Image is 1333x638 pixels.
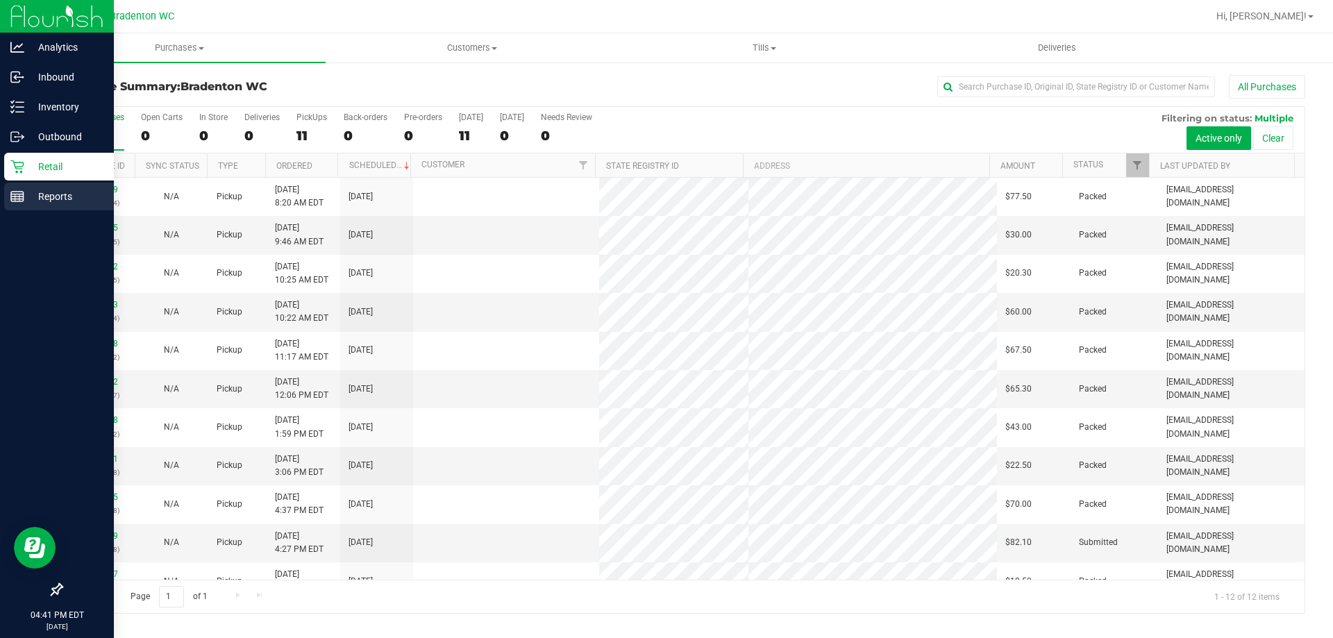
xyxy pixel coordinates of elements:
[1166,183,1296,210] span: [EMAIL_ADDRESS][DOMAIN_NAME]
[326,33,618,62] a: Customers
[1187,126,1251,150] button: Active only
[500,112,524,122] div: [DATE]
[164,345,179,355] span: Not Applicable
[164,192,179,201] span: Not Applicable
[276,161,312,171] a: Ordered
[275,453,324,479] span: [DATE] 3:06 PM EDT
[164,267,179,280] button: N/A
[159,586,184,607] input: 1
[1079,536,1118,549] span: Submitted
[199,112,228,122] div: In Store
[275,183,324,210] span: [DATE] 8:20 AM EDT
[33,42,326,54] span: Purchases
[275,491,324,517] span: [DATE] 4:37 PM EDT
[164,190,179,203] button: N/A
[349,575,373,588] span: [DATE]
[459,112,483,122] div: [DATE]
[14,527,56,569] iframe: Resource center
[164,498,179,511] button: N/A
[141,112,183,122] div: Open Carts
[743,153,989,178] th: Address
[1079,459,1107,472] span: Packed
[1166,568,1296,594] span: [EMAIL_ADDRESS][DOMAIN_NAME]
[217,267,242,280] span: Pickup
[1000,161,1035,171] a: Amount
[1229,75,1305,99] button: All Purchases
[326,42,617,54] span: Customers
[217,459,242,472] span: Pickup
[10,40,24,54] inline-svg: Analytics
[1166,299,1296,325] span: [EMAIL_ADDRESS][DOMAIN_NAME]
[275,414,324,440] span: [DATE] 1:59 PM EDT
[1216,10,1307,22] span: Hi, [PERSON_NAME]!
[1079,190,1107,203] span: Packed
[10,190,24,203] inline-svg: Reports
[1079,498,1107,511] span: Packed
[1166,453,1296,479] span: [EMAIL_ADDRESS][DOMAIN_NAME]
[618,33,910,62] a: Tills
[1079,228,1107,242] span: Packed
[164,421,179,434] button: N/A
[217,498,242,511] span: Pickup
[1166,260,1296,287] span: [EMAIL_ADDRESS][DOMAIN_NAME]
[1079,305,1107,319] span: Packed
[6,609,108,621] p: 04:41 PM EDT
[1166,221,1296,248] span: [EMAIL_ADDRESS][DOMAIN_NAME]
[10,100,24,114] inline-svg: Inventory
[1166,414,1296,440] span: [EMAIL_ADDRESS][DOMAIN_NAME]
[217,421,242,434] span: Pickup
[349,421,373,434] span: [DATE]
[275,260,328,287] span: [DATE] 10:25 AM EDT
[349,344,373,357] span: [DATE]
[275,530,324,556] span: [DATE] 4:27 PM EDT
[164,537,179,547] span: Not Applicable
[1166,376,1296,402] span: [EMAIL_ADDRESS][DOMAIN_NAME]
[1005,459,1032,472] span: $22.50
[937,76,1215,97] input: Search Purchase ID, Original ID, State Registry ID or Customer Name...
[217,536,242,549] span: Pickup
[296,128,327,144] div: 11
[1079,383,1107,396] span: Packed
[1005,421,1032,434] span: $43.00
[217,228,242,242] span: Pickup
[349,536,373,549] span: [DATE]
[1253,126,1293,150] button: Clear
[1005,536,1032,549] span: $82.10
[911,33,1203,62] a: Deliveries
[164,575,179,588] button: N/A
[541,128,592,144] div: 0
[275,376,328,402] span: [DATE] 12:06 PM EDT
[349,160,412,170] a: Scheduled
[24,188,108,205] p: Reports
[164,307,179,317] span: Not Applicable
[1079,421,1107,434] span: Packed
[1079,267,1107,280] span: Packed
[619,42,909,54] span: Tills
[164,344,179,357] button: N/A
[572,153,595,177] a: Filter
[199,128,228,144] div: 0
[1005,344,1032,357] span: $67.50
[164,305,179,319] button: N/A
[79,377,118,387] a: 11822652
[79,415,118,425] a: 11823428
[119,586,219,607] span: Page of 1
[541,112,592,122] div: Needs Review
[1019,42,1095,54] span: Deliveries
[181,80,267,93] span: Bradenton WC
[349,190,373,203] span: [DATE]
[79,454,118,464] a: 11823591
[1005,190,1032,203] span: $77.50
[349,267,373,280] span: [DATE]
[10,160,24,174] inline-svg: Retail
[1005,575,1032,588] span: $12.50
[404,112,442,122] div: Pre-orders
[164,383,179,396] button: N/A
[164,384,179,394] span: Not Applicable
[606,161,679,171] a: State Registry ID
[1255,112,1293,124] span: Multiple
[275,299,328,325] span: [DATE] 10:22 AM EDT
[344,112,387,122] div: Back-orders
[349,305,373,319] span: [DATE]
[349,459,373,472] span: [DATE]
